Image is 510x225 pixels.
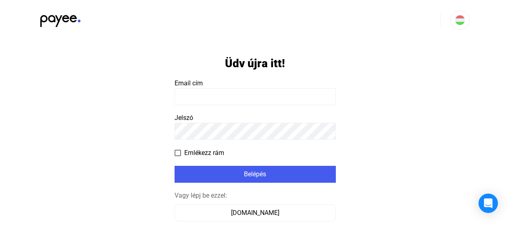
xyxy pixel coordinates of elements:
img: black-payee-blue-dot.svg [40,10,81,27]
div: Belépés [177,169,333,179]
span: Emlékezz rám [184,148,224,158]
div: Open Intercom Messenger [479,194,498,213]
span: Email cím [175,79,203,87]
button: Belépés [175,166,336,183]
img: HU [455,15,465,25]
button: HU [450,10,470,30]
div: Vagy lépj be ezzel: [175,191,336,200]
span: Jelszó [175,114,193,122]
h1: Üdv újra itt! [225,56,285,70]
div: [DOMAIN_NAME] [177,208,333,218]
button: [DOMAIN_NAME] [175,204,336,221]
a: [DOMAIN_NAME] [175,209,336,217]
